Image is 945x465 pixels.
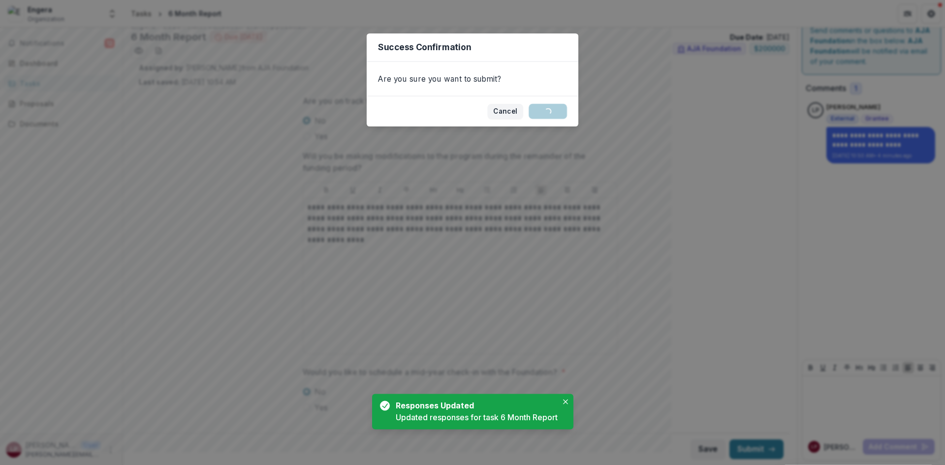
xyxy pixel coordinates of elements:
[367,33,578,62] header: Success Confirmation
[367,62,578,96] div: Are you sure you want to submit?
[396,411,558,423] div: Updated responses for task 6 Month Report
[560,396,571,407] button: Close
[396,400,554,411] div: Responses Updated
[488,104,523,119] button: Cancel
